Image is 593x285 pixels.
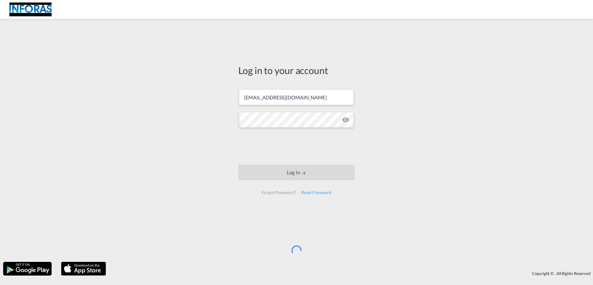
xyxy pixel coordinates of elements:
img: eff75c7098ee11eeb65dd1c63e392380.jpg [9,3,52,17]
button: LOGIN [238,165,355,180]
div: Reset Password [299,187,334,198]
img: apple.png [60,261,107,276]
div: Log in to your account [238,64,355,77]
div: Copyright © . All Rights Reserved [109,268,593,279]
iframe: reCAPTCHA [249,134,344,158]
md-icon: icon-eye-off [342,116,349,124]
div: Forgot Password? [259,187,298,198]
input: Enter email/phone number [239,89,354,105]
img: google.png [3,261,52,276]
